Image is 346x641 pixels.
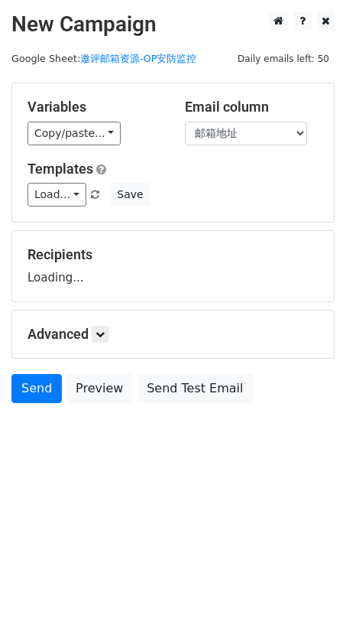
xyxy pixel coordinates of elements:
a: Send [11,374,62,403]
h5: Email column [185,99,319,116]
small: Google Sheet: [11,53,197,64]
h5: Recipients [27,246,319,263]
span: Daily emails left: 50 [232,50,335,67]
a: 邀评邮箱资源-OP安防监控 [80,53,196,64]
a: Copy/paste... [27,122,121,145]
h2: New Campaign [11,11,335,37]
a: Daily emails left: 50 [232,53,335,64]
h5: Variables [27,99,162,116]
a: Send Test Email [137,374,253,403]
button: Save [110,183,150,207]
a: Load... [27,183,86,207]
div: Loading... [27,246,319,286]
h5: Advanced [27,326,319,343]
a: Templates [27,161,93,177]
a: Preview [66,374,133,403]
